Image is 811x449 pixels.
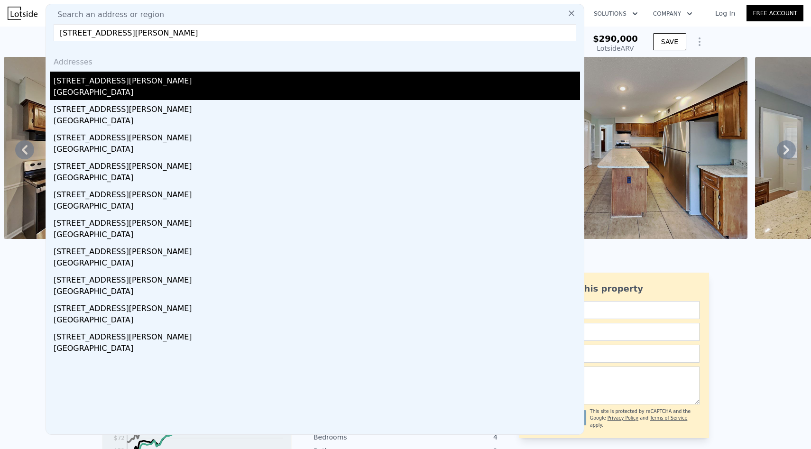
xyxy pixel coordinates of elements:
div: Ask about this property [529,282,700,295]
div: [GEOGRAPHIC_DATA] [54,87,580,100]
input: Phone [529,345,700,363]
div: [GEOGRAPHIC_DATA] [54,201,580,214]
div: [STREET_ADDRESS][PERSON_NAME] [54,214,580,229]
div: [STREET_ADDRESS][PERSON_NAME] [54,128,580,144]
div: Lotside ARV [593,44,638,53]
div: [GEOGRAPHIC_DATA] [54,229,580,242]
div: [GEOGRAPHIC_DATA] [54,314,580,328]
button: SAVE [653,33,686,50]
a: Log In [704,9,746,18]
div: [STREET_ADDRESS][PERSON_NAME] [54,185,580,201]
img: Lotside [8,7,37,20]
button: Company [645,5,700,22]
div: [STREET_ADDRESS][PERSON_NAME] [54,242,580,257]
div: [STREET_ADDRESS][PERSON_NAME] [54,271,580,286]
div: [GEOGRAPHIC_DATA] [54,172,580,185]
div: Bedrooms [313,432,405,442]
div: [STREET_ADDRESS][PERSON_NAME] [54,100,580,115]
tspan: $72 [114,435,125,441]
div: [GEOGRAPHIC_DATA] [54,115,580,128]
span: $290,000 [593,34,638,44]
div: This site is protected by reCAPTCHA and the Google and apply. [590,408,700,429]
a: Free Account [746,5,803,21]
input: Email [529,323,700,341]
div: [STREET_ADDRESS][PERSON_NAME] [54,157,580,172]
button: Show Options [690,32,709,51]
img: Sale: 169709781 Parcel: 85410197 [505,57,747,239]
div: 4 [405,432,498,442]
div: [GEOGRAPHIC_DATA] [54,343,580,356]
button: Solutions [586,5,645,22]
div: [GEOGRAPHIC_DATA] [54,144,580,157]
div: Addresses [50,49,580,72]
span: Search an address or region [50,9,164,20]
div: [GEOGRAPHIC_DATA] [54,257,580,271]
a: Terms of Service [650,415,687,421]
img: Sale: 169709781 Parcel: 85410197 [4,57,247,239]
div: [STREET_ADDRESS][PERSON_NAME] [54,72,580,87]
input: Name [529,301,700,319]
a: Privacy Policy [608,415,638,421]
input: Enter an address, city, region, neighborhood or zip code [54,24,576,41]
div: [GEOGRAPHIC_DATA] [54,286,580,299]
div: [STREET_ADDRESS][PERSON_NAME] [54,328,580,343]
div: [STREET_ADDRESS][PERSON_NAME] [54,299,580,314]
